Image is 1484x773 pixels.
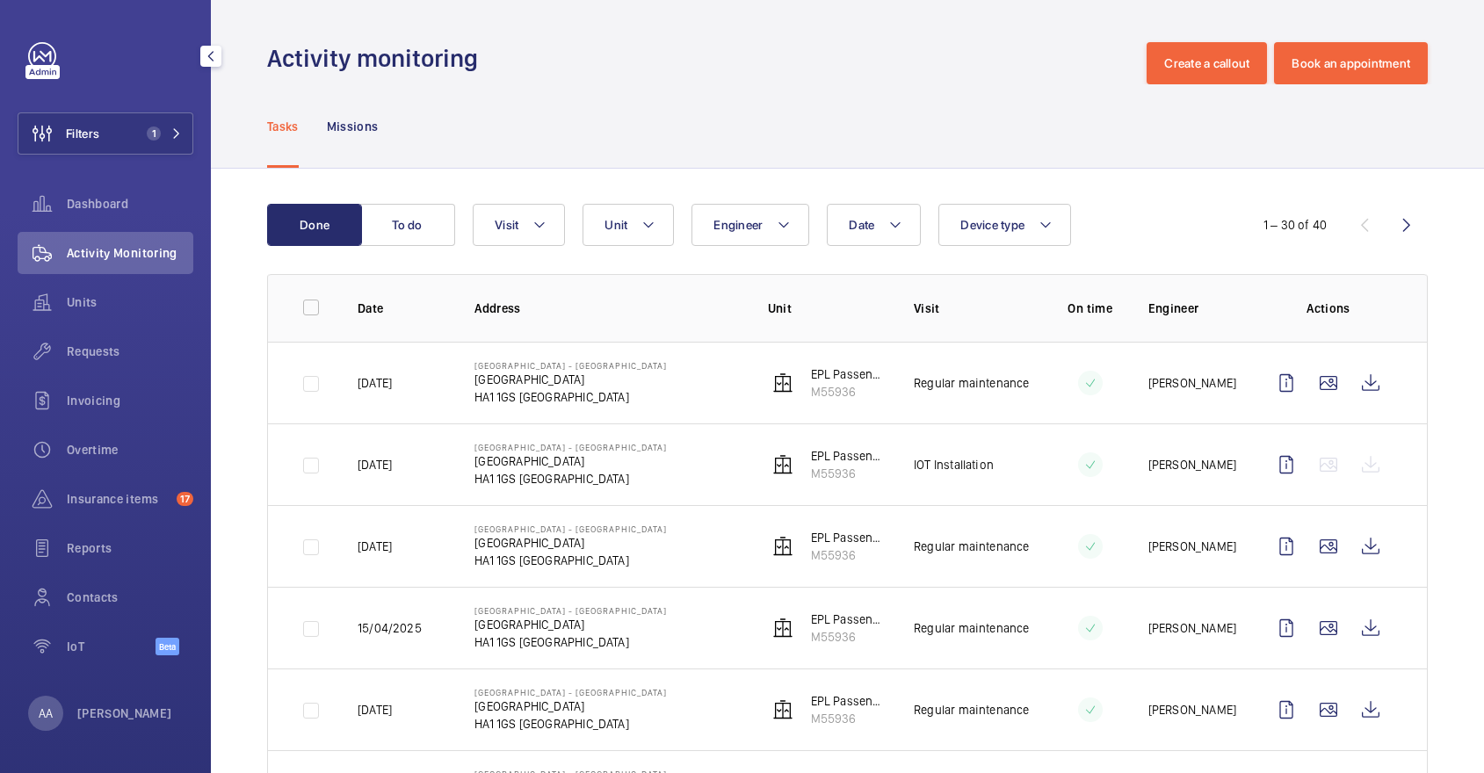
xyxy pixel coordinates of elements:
[772,699,793,720] img: elevator.svg
[360,204,455,246] button: To do
[474,605,667,616] p: [GEOGRAPHIC_DATA] - [GEOGRAPHIC_DATA]
[358,300,446,317] p: Date
[267,118,299,135] p: Tasks
[474,360,667,371] p: [GEOGRAPHIC_DATA] - [GEOGRAPHIC_DATA]
[849,218,874,232] span: Date
[473,204,565,246] button: Visit
[772,372,793,394] img: elevator.svg
[811,529,887,546] p: EPL Passenger Lift
[474,697,667,715] p: [GEOGRAPHIC_DATA]
[811,710,887,727] p: M55936
[772,618,793,639] img: elevator.svg
[914,456,994,473] p: IOT Installation
[77,704,172,722] p: [PERSON_NAME]
[827,204,921,246] button: Date
[811,628,887,646] p: M55936
[1148,456,1236,473] p: [PERSON_NAME]
[18,112,193,155] button: Filters1
[474,371,667,388] p: [GEOGRAPHIC_DATA]
[358,538,392,555] p: [DATE]
[474,470,667,488] p: HA1 1GS [GEOGRAPHIC_DATA]
[914,619,1029,637] p: Regular maintenance
[960,218,1024,232] span: Device type
[67,392,193,409] span: Invoicing
[327,118,379,135] p: Missions
[495,218,518,232] span: Visit
[67,244,193,262] span: Activity Monitoring
[358,701,392,719] p: [DATE]
[67,589,193,606] span: Contacts
[67,441,193,459] span: Overtime
[67,490,170,508] span: Insurance items
[1265,300,1392,317] p: Actions
[938,204,1071,246] button: Device type
[1061,300,1120,317] p: On time
[604,218,627,232] span: Unit
[474,633,667,651] p: HA1 1GS [GEOGRAPHIC_DATA]
[1274,42,1428,84] button: Book an appointment
[474,616,667,633] p: [GEOGRAPHIC_DATA]
[67,539,193,557] span: Reports
[811,383,887,401] p: M55936
[811,365,887,383] p: EPL Passenger Lift
[474,442,667,452] p: [GEOGRAPHIC_DATA] - [GEOGRAPHIC_DATA]
[1148,701,1236,719] p: [PERSON_NAME]
[811,447,887,465] p: EPL Passenger Lift
[1148,619,1236,637] p: [PERSON_NAME]
[66,125,99,142] span: Filters
[474,388,667,406] p: HA1 1GS [GEOGRAPHIC_DATA]
[914,300,1032,317] p: Visit
[811,692,887,710] p: EPL Passenger Lift
[67,195,193,213] span: Dashboard
[474,715,667,733] p: HA1 1GS [GEOGRAPHIC_DATA]
[768,300,887,317] p: Unit
[1148,374,1236,392] p: [PERSON_NAME]
[358,456,392,473] p: [DATE]
[474,452,667,470] p: [GEOGRAPHIC_DATA]
[474,300,739,317] p: Address
[713,218,763,232] span: Engineer
[772,454,793,475] img: elevator.svg
[67,638,156,655] span: IoT
[1147,42,1267,84] button: Create a callout
[691,204,809,246] button: Engineer
[1148,538,1236,555] p: [PERSON_NAME]
[358,619,422,637] p: 15/04/2025
[267,204,362,246] button: Done
[1263,216,1327,234] div: 1 – 30 of 40
[811,546,887,564] p: M55936
[474,534,667,552] p: [GEOGRAPHIC_DATA]
[914,701,1029,719] p: Regular maintenance
[772,536,793,557] img: elevator.svg
[39,704,53,722] p: AA
[474,552,667,569] p: HA1 1GS [GEOGRAPHIC_DATA]
[474,524,667,534] p: [GEOGRAPHIC_DATA] - [GEOGRAPHIC_DATA]
[177,492,193,506] span: 17
[811,465,887,482] p: M55936
[156,638,179,655] span: Beta
[147,126,161,141] span: 1
[914,374,1029,392] p: Regular maintenance
[67,343,193,360] span: Requests
[474,687,667,697] p: [GEOGRAPHIC_DATA] - [GEOGRAPHIC_DATA]
[1148,300,1237,317] p: Engineer
[811,610,887,628] p: EPL Passenger Lift
[358,374,392,392] p: [DATE]
[914,538,1029,555] p: Regular maintenance
[583,204,674,246] button: Unit
[67,293,193,311] span: Units
[267,42,489,75] h1: Activity monitoring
